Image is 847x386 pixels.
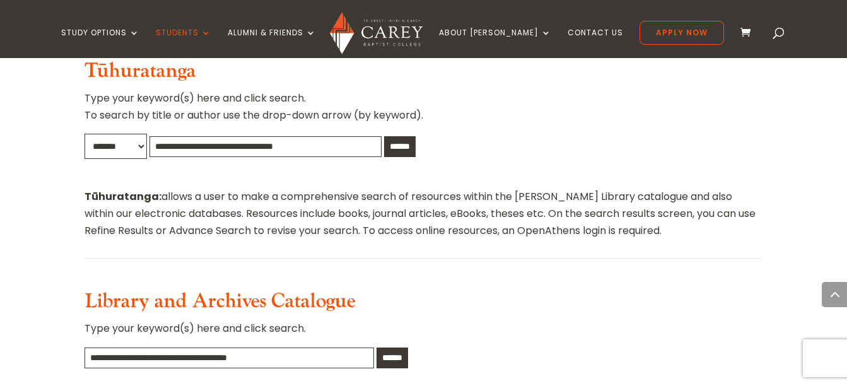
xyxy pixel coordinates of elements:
a: Alumni & Friends [228,28,316,58]
a: About [PERSON_NAME] [439,28,551,58]
a: Study Options [61,28,139,58]
strong: Tūhuratanga: [85,189,161,204]
h3: Library and Archives Catalogue [85,289,762,320]
p: allows a user to make a comprehensive search of resources within the [PERSON_NAME] Library catalo... [85,188,762,240]
a: Contact Us [568,28,623,58]
a: Students [156,28,211,58]
p: Type your keyword(s) here and click search. To search by title or author use the drop-down arrow ... [85,90,762,134]
a: Apply Now [640,21,724,45]
p: Type your keyword(s) here and click search. [85,320,762,347]
h3: Tūhuratanga [85,59,762,90]
img: Carey Baptist College [330,12,423,54]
